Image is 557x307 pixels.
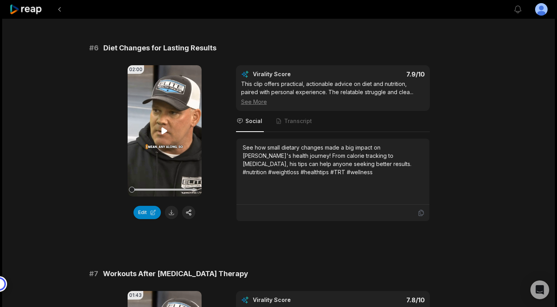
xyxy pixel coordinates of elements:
div: Virality Score [253,296,337,304]
video: Your browser does not support mp4 format. [128,65,202,196]
span: Social [245,117,262,125]
div: 7.9 /10 [341,70,425,78]
div: See More [241,98,425,106]
button: Edit [133,206,161,219]
div: 7.8 /10 [341,296,425,304]
span: Diet Changes for Lasting Results [103,43,216,54]
div: See how small dietary changes made a big impact on [PERSON_NAME]'s health journey! From calorie t... [243,143,423,176]
nav: Tabs [236,111,430,132]
div: Virality Score [253,70,337,78]
span: # 6 [89,43,99,54]
div: This clip offers practical, actionable advice on diet and nutrition, paired with personal experie... [241,80,425,106]
span: # 7 [89,268,98,279]
span: Transcript [284,117,312,125]
div: Open Intercom Messenger [530,280,549,299]
span: Workouts After [MEDICAL_DATA] Therapy [103,268,248,279]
